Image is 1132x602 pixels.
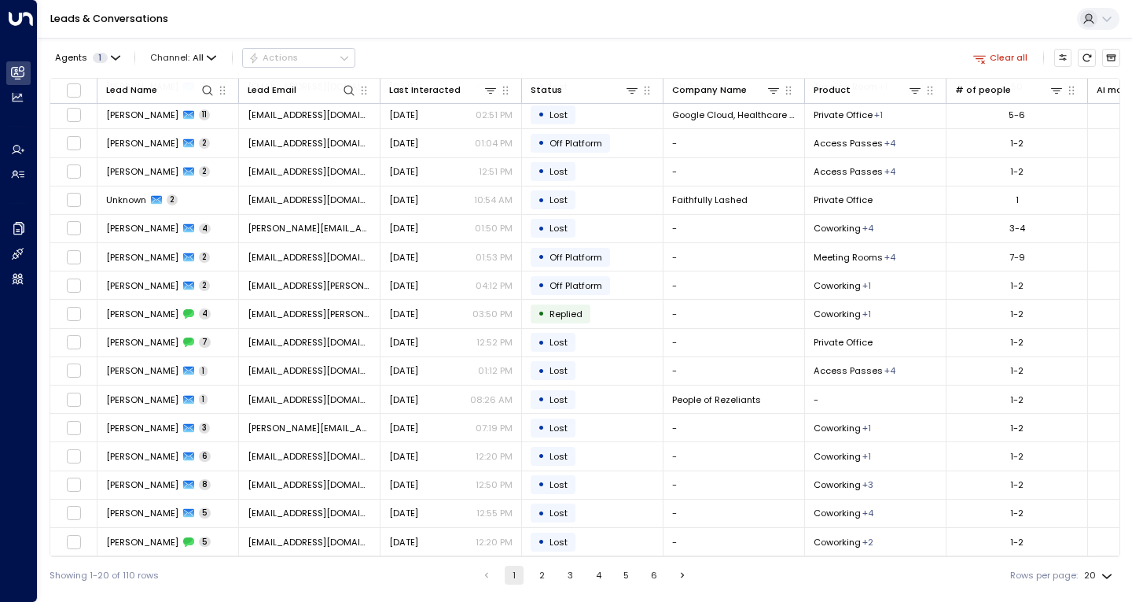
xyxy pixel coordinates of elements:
span: Toggle select row [66,534,82,550]
p: 12:20 PM [476,450,513,463]
span: Coworking [814,308,861,320]
div: • [538,161,545,182]
span: 1 [199,366,208,377]
span: Toggle select row [66,392,82,408]
span: Aug 28, 2025 [389,222,418,235]
td: - [663,414,805,441]
span: Lost [549,507,568,519]
p: 12:52 PM [476,336,513,349]
div: 1-2 [1010,422,1024,434]
span: Toggle select row [66,249,82,265]
div: 1-2 [1010,279,1024,292]
span: Jun 30, 2025 [389,536,418,548]
span: bcohen@2020cag.com [248,536,371,548]
span: Carla Guarache [106,251,178,264]
span: Channel: [145,49,222,66]
p: 08:26 AM [470,393,513,406]
span: Toggle select row [66,192,82,208]
span: Lost [549,109,568,121]
span: Aug 04, 2025 [389,336,418,349]
span: LaTanya Jackson [106,336,178,349]
p: 10:54 AM [474,194,513,206]
span: Jul 04, 2025 [389,478,418,491]
span: Jul 07, 2025 [389,450,418,463]
span: Toggle select row [66,164,82,179]
span: 3 [199,423,210,434]
span: Lost [549,222,568,235]
span: Aug 07, 2025 [389,279,418,292]
span: Toggle select row [66,449,82,464]
span: Toggle select row [66,334,82,350]
button: Customize [1054,49,1072,67]
span: 1 [199,394,208,405]
button: Go to page 3 [561,566,580,585]
p: 01:12 PM [478,364,513,377]
span: Lost [549,336,568,349]
span: James Sullivan [106,507,178,519]
span: Unknown [106,194,146,206]
span: mariam.torosyan17@gmail.com [248,422,371,434]
div: Button group with a nested menu [242,48,355,67]
span: Aug 07, 2025 [389,308,418,320]
div: Coworking,Day Office Pass,Dedicated Desk,Lounge Pass [884,137,895,150]
span: Johnny Garner [106,450,178,463]
button: Actions [242,48,355,67]
div: Coworking,Day Office Pass,Dedicated Desk,Lounge Pass [884,165,895,178]
span: Jul 14, 2025 [389,422,418,434]
div: • [538,275,545,296]
div: 1 [1016,194,1019,206]
div: 1-2 [1010,336,1024,349]
p: 01:50 PM [475,222,513,235]
span: Madeline DuPlessis [106,109,178,121]
div: Lead Name [106,83,215,98]
span: 5 [199,508,211,519]
span: Off Platform [549,137,602,150]
div: • [538,417,545,438]
div: 7-9 [1009,251,1025,264]
div: Showing 1-20 of 110 rows [50,569,159,582]
div: Day Office Pass,Dedicated Desk,Lounge Pass,Private Office [862,507,873,519]
td: - [663,528,805,556]
div: • [538,303,545,324]
span: Google Cloud, Healthcare & Life Sciences [672,109,796,121]
span: 7 [199,337,211,348]
span: tequila.jones@asepticexperts.com [248,308,371,320]
div: • [538,246,545,268]
span: Toggle select row [66,477,82,493]
div: Actions [248,52,298,63]
span: lu2c@loveu2care.com [248,364,371,377]
span: 2 [199,166,210,177]
span: Access Passes [814,165,883,178]
td: - [663,271,805,299]
span: Toggle select row [66,135,82,151]
span: lu2c@loveu2care.com [248,336,371,349]
span: 1 [93,53,108,63]
span: 6 [199,451,211,462]
td: - [663,300,805,327]
span: Refresh [1078,49,1096,67]
span: LaTanya Jackson [106,364,178,377]
span: Coworking [814,536,861,548]
p: 12:51 PM [479,165,513,178]
div: Last Interacted [389,83,461,98]
button: Go to page 4 [589,566,608,585]
span: Access Passes [814,364,883,377]
div: # of people [955,83,1064,98]
div: • [538,474,545,495]
div: Lead Email [248,83,296,98]
div: • [538,531,545,552]
div: 1-2 [1010,478,1024,491]
span: Tequila Jones [106,308,178,320]
td: - [663,158,805,186]
div: Day Office Pass,Dedicated Desk,Private Office,Team Suites [862,222,873,235]
a: Leads & Conversations [50,12,168,25]
button: Go to next page [673,566,692,585]
div: 1-2 [1010,507,1024,519]
div: Dedicated Desk [862,422,871,434]
div: Company Name [672,83,747,98]
span: 2 [199,280,210,291]
span: Coworking [814,507,861,519]
span: Toggle select row [66,107,82,123]
button: Go to page 6 [645,566,663,585]
div: Coworking,Day Office Pass,Dedicated Desk,Lounge Pass [884,364,895,377]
